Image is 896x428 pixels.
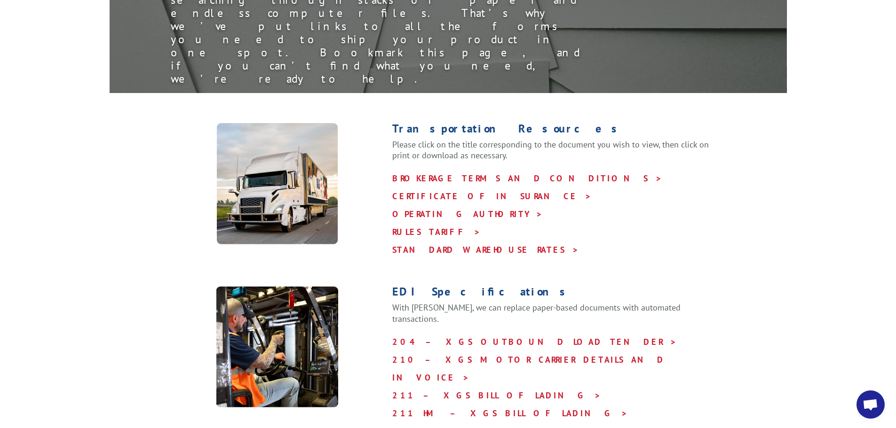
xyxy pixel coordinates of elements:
a: 204 – XGS OUTBOUND LOAD TENDER > [392,336,677,347]
a: OPERATING AUTHORITY > [392,209,543,219]
a: 210 – XGS MOTOR CARRIER DETAILS AND INVOICE > [392,354,665,383]
div: Open chat [856,390,885,419]
a: BROKERAGE TERMS AND CONDITIONS > [392,173,662,184]
img: XpressGlobal_Resources [216,123,338,245]
a: 211 HM – XGS BILL OF LADING > [392,408,628,419]
a: CERTIFICATE OF INSURANCE > [392,191,592,202]
a: STANDARD WAREHOUSE RATES > [392,244,579,255]
a: 211 – XGS BILL OF LADING > [392,390,601,401]
img: XpressGlobalSystems_Resources_EDI [216,286,338,408]
p: Please click on the title corresponding to the document you wish to view, then click on print or ... [392,139,727,170]
a: RULES TARIFF > [392,226,481,237]
p: With [PERSON_NAME], we can replace paper-based documents with automated transactions. [392,302,727,333]
h1: EDI Specifications [392,286,727,302]
h1: Transportation Resources [392,123,727,139]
